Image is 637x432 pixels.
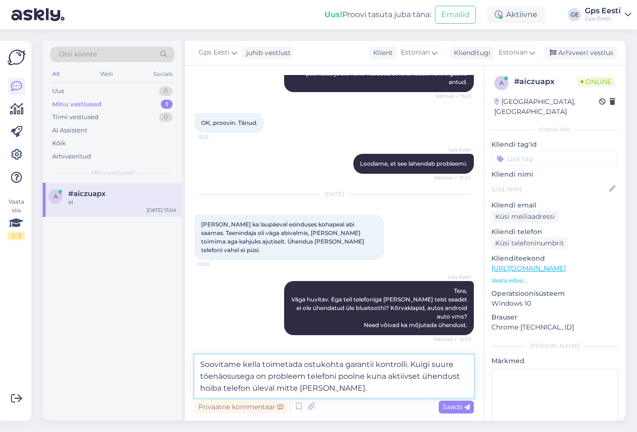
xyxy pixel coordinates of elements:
[434,174,471,181] span: Nähtud ✓ 15:24
[499,79,504,86] span: a
[159,113,173,122] div: 0
[91,169,134,177] span: Minu vestlused
[435,273,471,281] span: Gps Eesti
[435,93,471,100] span: Nähtud ✓ 15:21
[494,97,599,117] div: [GEOGRAPHIC_DATA], [GEOGRAPHIC_DATA]
[59,49,97,59] span: Otsi kliente
[201,221,366,254] span: [PERSON_NAME] ka laupäeval esinduses kohapeal abi saamas. Teenindaja oli väga abivalmis, [PERSON_...
[8,197,25,240] div: Vaata siia
[585,15,621,22] div: Gps Eesti
[491,210,559,223] div: Küsi meiliaadressi
[491,299,618,309] p: Windows 10
[435,146,471,153] span: Gps Eesti
[544,47,617,59] div: Arhiveeri vestlus
[52,152,91,161] div: Arhiveeritud
[159,86,173,96] div: 0
[491,151,618,166] input: Lisa tag
[585,7,631,22] a: Gps EestiGps Eesti
[487,6,545,23] div: Aktiivne
[491,169,618,179] p: Kliendi nimi
[52,139,66,148] div: Kõik
[491,200,618,210] p: Kliendi email
[50,68,61,80] div: All
[491,342,618,350] div: [PERSON_NAME]
[197,261,233,268] span: 15:00
[68,198,176,207] div: ei
[499,47,527,58] span: Estonian
[514,76,577,87] div: # aiczuapx
[52,126,87,135] div: AI Assistent
[8,232,25,240] div: 2 / 3
[434,336,471,343] span: Nähtud ✓ 15:03
[54,193,58,200] span: a
[585,7,621,15] div: Gps Eesti
[491,237,568,250] div: Küsi telefoninumbrit
[194,190,474,198] div: [DATE]
[443,403,470,411] span: Saada
[491,322,618,332] p: Chrome [TECHNICAL_ID]
[491,276,618,285] p: Vaata edasi ...
[242,48,291,58] div: juhib vestlust
[491,125,618,134] div: Kliendi info
[450,48,490,58] div: Klienditugi
[491,312,618,322] p: Brauser
[201,119,258,126] span: OK, proovin. Tänud.
[491,289,618,299] p: Operatsioonisüsteem
[151,68,175,80] div: Socials
[324,10,342,19] b: Uus!
[577,76,615,87] span: Online
[52,100,102,109] div: Minu vestlused
[194,401,287,413] div: Privaatne kommentaar
[492,184,607,194] input: Lisa nimi
[491,227,618,237] p: Kliendi telefon
[197,133,233,141] span: 15:23
[491,140,618,150] p: Kliendi tag'id
[147,207,176,214] div: [DATE] 15:04
[401,47,430,58] span: Estonian
[369,48,393,58] div: Klient
[491,356,618,366] p: Märkmed
[435,6,476,24] button: Emailid
[491,254,618,263] p: Klienditeekond
[68,189,106,198] span: #aiczuapx
[360,160,467,167] span: Loodame, et see lahendab probleemi.
[491,264,566,272] a: [URL][DOMAIN_NAME]
[568,8,581,21] div: GE
[161,100,173,109] div: 1
[199,47,230,58] span: Gps Eesti
[8,48,26,66] img: Askly Logo
[291,287,469,329] span: Tere, Väga huvitav. Ega teil telefoniga [PERSON_NAME] teist seadet ei ole ühendatud üle bluetooth...
[324,9,431,20] div: Proovi tasuta juba täna:
[52,86,64,96] div: Uus
[52,113,99,122] div: Tiimi vestlused
[194,355,474,398] textarea: Soovitame kella toimetada ostukohta garantii kontrolli. Kuigi suure tõenäosusega on probleem tele...
[98,68,115,80] div: Web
